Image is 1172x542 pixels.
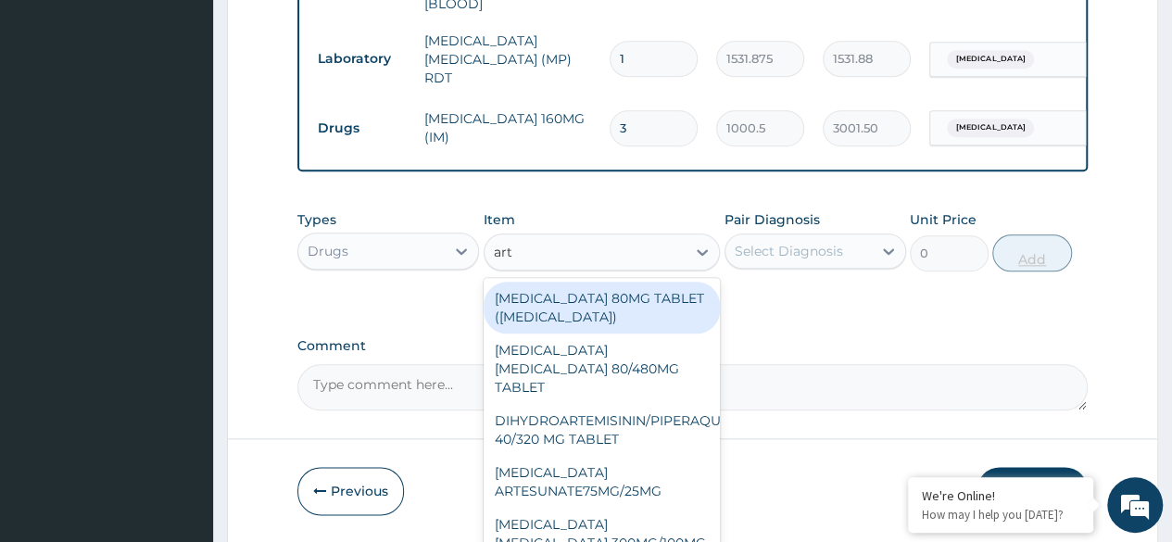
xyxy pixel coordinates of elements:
[309,42,415,76] td: Laboratory
[309,111,415,145] td: Drugs
[9,352,353,417] textarea: Type your message and hit 'Enter'
[484,210,515,229] label: Item
[107,157,256,344] span: We're online!
[415,22,600,96] td: [MEDICAL_DATA] [MEDICAL_DATA] (MP) RDT
[484,404,721,456] div: DIHYDROARTEMISININ/PIPERAQUINE 40/320 MG TABLET
[297,467,404,515] button: Previous
[725,210,820,229] label: Pair Diagnosis
[484,456,721,508] div: [MEDICAL_DATA] ARTESUNATE75MG/25MG
[484,282,721,334] div: [MEDICAL_DATA] 80MG TABLET ([MEDICAL_DATA])
[34,93,75,139] img: d_794563401_company_1708531726252_794563401
[922,487,1079,504] div: We're Online!
[735,242,843,260] div: Select Diagnosis
[910,210,977,229] label: Unit Price
[484,334,721,404] div: [MEDICAL_DATA] [MEDICAL_DATA] 80/480MG TABLET
[297,338,1088,354] label: Comment
[992,234,1071,271] button: Add
[922,507,1079,523] p: How may I help you today?
[96,104,311,128] div: Chat with us now
[304,9,348,54] div: Minimize live chat window
[977,467,1088,515] button: Submit
[947,50,1034,69] span: [MEDICAL_DATA]
[947,119,1034,137] span: [MEDICAL_DATA]
[415,100,600,156] td: [MEDICAL_DATA] 160MG (IM)
[297,212,336,228] label: Types
[308,242,348,260] div: Drugs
